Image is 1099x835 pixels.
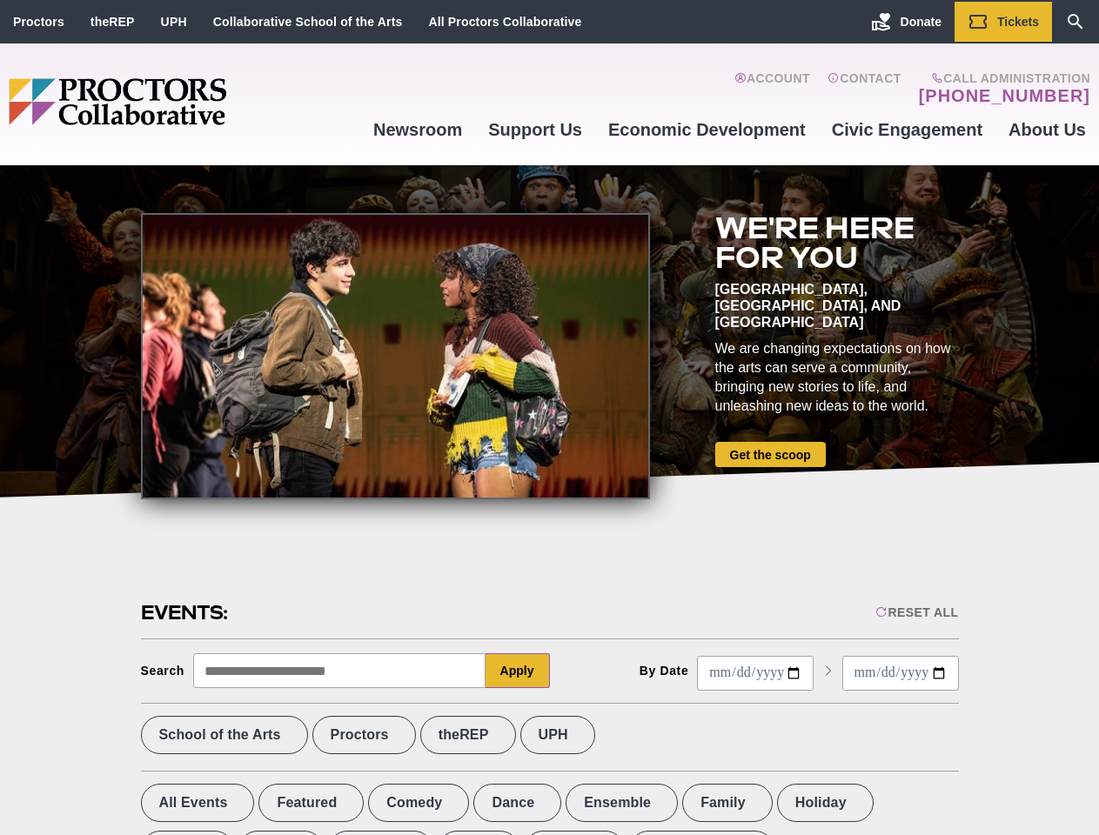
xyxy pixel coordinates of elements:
label: Proctors [312,716,416,754]
a: UPH [161,15,187,29]
a: [PHONE_NUMBER] [919,85,1090,106]
a: theREP [90,15,135,29]
label: theREP [420,716,516,754]
a: All Proctors Collaborative [428,15,581,29]
label: UPH [520,716,595,754]
label: Family [682,784,773,822]
h2: We're here for you [715,213,959,272]
label: Holiday [777,784,874,822]
a: Proctors [13,15,64,29]
label: Featured [258,784,364,822]
a: Account [734,71,810,106]
a: Civic Engagement [819,106,995,153]
a: Support Us [475,106,595,153]
a: Donate [858,2,955,42]
div: [GEOGRAPHIC_DATA], [GEOGRAPHIC_DATA], and [GEOGRAPHIC_DATA] [715,281,959,331]
label: Ensemble [566,784,678,822]
div: By Date [640,664,689,678]
a: Get the scoop [715,442,826,467]
a: About Us [995,106,1099,153]
a: Tickets [955,2,1052,42]
h2: Events: [141,599,231,626]
button: Apply [486,653,550,688]
label: Dance [473,784,561,822]
a: Collaborative School of the Arts [213,15,403,29]
a: Newsroom [360,106,475,153]
img: Proctors logo [9,78,360,125]
a: Contact [828,71,901,106]
div: Reset All [875,605,958,619]
a: Search [1052,2,1099,42]
div: We are changing expectations on how the arts can serve a community, bringing new stories to life,... [715,339,959,416]
a: Economic Development [595,106,819,153]
label: Comedy [368,784,469,822]
div: Search [141,664,185,678]
label: School of the Arts [141,716,308,754]
span: Call Administration [914,71,1090,85]
span: Tickets [997,15,1039,29]
label: All Events [141,784,255,822]
span: Donate [901,15,942,29]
